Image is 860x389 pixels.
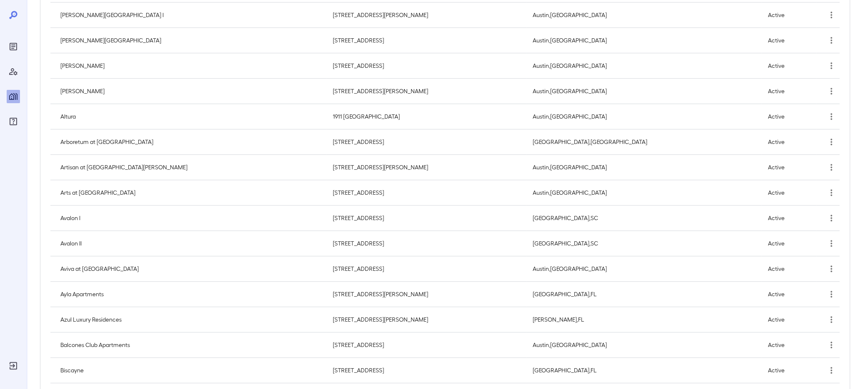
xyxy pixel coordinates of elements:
[7,359,20,372] div: Log Out
[333,112,519,121] p: 1911 [GEOGRAPHIC_DATA]
[768,214,810,222] p: Active
[768,188,810,197] p: Active
[333,290,519,298] p: [STREET_ADDRESS][PERSON_NAME]
[768,163,810,171] p: Active
[533,315,755,324] p: [PERSON_NAME] , FL
[768,265,810,273] p: Active
[333,341,519,349] p: [STREET_ADDRESS]
[333,265,519,273] p: [STREET_ADDRESS]
[60,36,319,45] p: [PERSON_NAME][GEOGRAPHIC_DATA]
[60,138,319,146] p: Arboretum at [GEOGRAPHIC_DATA]
[60,188,319,197] p: Arts at [GEOGRAPHIC_DATA]
[533,214,755,222] p: [GEOGRAPHIC_DATA] , SC
[7,90,20,103] div: Manage Properties
[333,366,519,374] p: [STREET_ADDRESS]
[60,315,319,324] p: Azul Luxury Residences
[60,62,319,70] p: [PERSON_NAME]
[7,40,20,53] div: Reports
[333,87,519,95] p: [STREET_ADDRESS][PERSON_NAME]
[768,341,810,349] p: Active
[60,290,319,298] p: Ayla Apartments
[533,62,755,70] p: Austin , [GEOGRAPHIC_DATA]
[333,11,519,19] p: [STREET_ADDRESS][PERSON_NAME]
[333,239,519,248] p: [STREET_ADDRESS]
[60,214,319,222] p: Avalon I
[533,188,755,197] p: Austin , [GEOGRAPHIC_DATA]
[333,62,519,70] p: [STREET_ADDRESS]
[333,163,519,171] p: [STREET_ADDRESS][PERSON_NAME]
[333,188,519,197] p: [STREET_ADDRESS]
[768,62,810,70] p: Active
[60,112,319,121] p: Altura
[768,112,810,121] p: Active
[333,36,519,45] p: [STREET_ADDRESS]
[533,239,755,248] p: [GEOGRAPHIC_DATA] , SC
[533,265,755,273] p: Austin , [GEOGRAPHIC_DATA]
[333,214,519,222] p: [STREET_ADDRESS]
[60,341,319,349] p: Balcones Club Apartments
[768,315,810,324] p: Active
[533,341,755,349] p: Austin , [GEOGRAPHIC_DATA]
[533,112,755,121] p: Austin , [GEOGRAPHIC_DATA]
[768,138,810,146] p: Active
[768,11,810,19] p: Active
[60,163,319,171] p: Artisan at [GEOGRAPHIC_DATA][PERSON_NAME]
[768,290,810,298] p: Active
[768,36,810,45] p: Active
[533,87,755,95] p: Austin , [GEOGRAPHIC_DATA]
[533,366,755,374] p: [GEOGRAPHIC_DATA] , FL
[533,290,755,298] p: [GEOGRAPHIC_DATA] , FL
[60,239,319,248] p: Avalon II
[333,315,519,324] p: [STREET_ADDRESS][PERSON_NAME]
[533,36,755,45] p: Austin , [GEOGRAPHIC_DATA]
[60,265,319,273] p: Aviva at [GEOGRAPHIC_DATA]
[533,11,755,19] p: Austin , [GEOGRAPHIC_DATA]
[533,138,755,146] p: [GEOGRAPHIC_DATA] , [GEOGRAPHIC_DATA]
[7,65,20,78] div: Manage Users
[60,87,319,95] p: [PERSON_NAME]
[60,11,319,19] p: [PERSON_NAME][GEOGRAPHIC_DATA] I
[533,163,755,171] p: Austin , [GEOGRAPHIC_DATA]
[768,239,810,248] p: Active
[768,87,810,95] p: Active
[7,115,20,128] div: FAQ
[60,366,319,374] p: Biscayne
[333,138,519,146] p: [STREET_ADDRESS]
[768,366,810,374] p: Active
